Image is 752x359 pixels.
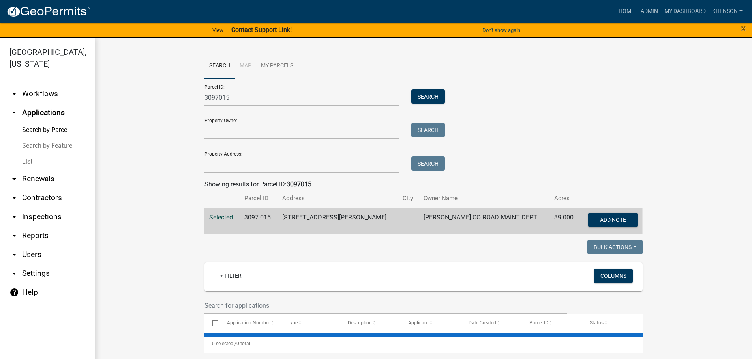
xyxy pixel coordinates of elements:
[582,314,642,333] datatable-header-cell: Status
[209,24,227,37] a: View
[227,320,270,326] span: Application Number
[9,269,19,278] i: arrow_drop_down
[590,320,604,326] span: Status
[401,314,461,333] datatable-header-cell: Applicant
[615,4,638,19] a: Home
[661,4,709,19] a: My Dashboard
[587,240,643,254] button: Bulk Actions
[411,89,445,104] button: Search
[419,189,549,208] th: Owner Name
[204,334,643,353] div: 0 total
[600,216,626,223] span: Add Note
[9,89,19,99] i: arrow_drop_down
[204,54,235,79] a: Search
[214,269,248,283] a: + Filter
[340,314,401,333] datatable-header-cell: Description
[411,156,445,171] button: Search
[408,320,429,326] span: Applicant
[9,250,19,259] i: arrow_drop_down
[212,341,236,346] span: 0 selected /
[9,212,19,221] i: arrow_drop_down
[479,24,523,37] button: Don't show again
[278,189,398,208] th: Address
[348,320,372,326] span: Description
[278,208,398,234] td: [STREET_ADDRESS][PERSON_NAME]
[280,314,340,333] datatable-header-cell: Type
[240,189,278,208] th: Parcel ID
[9,193,19,203] i: arrow_drop_down
[709,4,746,19] a: khenson
[461,314,521,333] datatable-header-cell: Date Created
[398,189,419,208] th: City
[287,320,298,326] span: Type
[521,314,582,333] datatable-header-cell: Parcel ID
[638,4,661,19] a: Admin
[588,213,638,227] button: Add Note
[231,26,292,33] strong: Contact Support Link!
[256,54,298,79] a: My Parcels
[594,269,633,283] button: Columns
[9,288,19,297] i: help
[9,174,19,184] i: arrow_drop_down
[204,314,219,333] datatable-header-cell: Select
[741,23,746,34] span: ×
[9,108,19,117] i: arrow_drop_up
[419,208,549,234] td: [PERSON_NAME] CO ROAD MAINT DEPT
[204,298,568,314] input: Search for applications
[469,320,496,326] span: Date Created
[549,189,580,208] th: Acres
[240,208,278,234] td: 3097 015
[9,231,19,240] i: arrow_drop_down
[529,320,548,326] span: Parcel ID
[209,214,233,221] a: Selected
[204,180,643,189] div: Showing results for Parcel ID:
[549,208,580,234] td: 39.000
[287,180,311,188] strong: 3097015
[741,24,746,33] button: Close
[411,123,445,137] button: Search
[219,314,280,333] datatable-header-cell: Application Number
